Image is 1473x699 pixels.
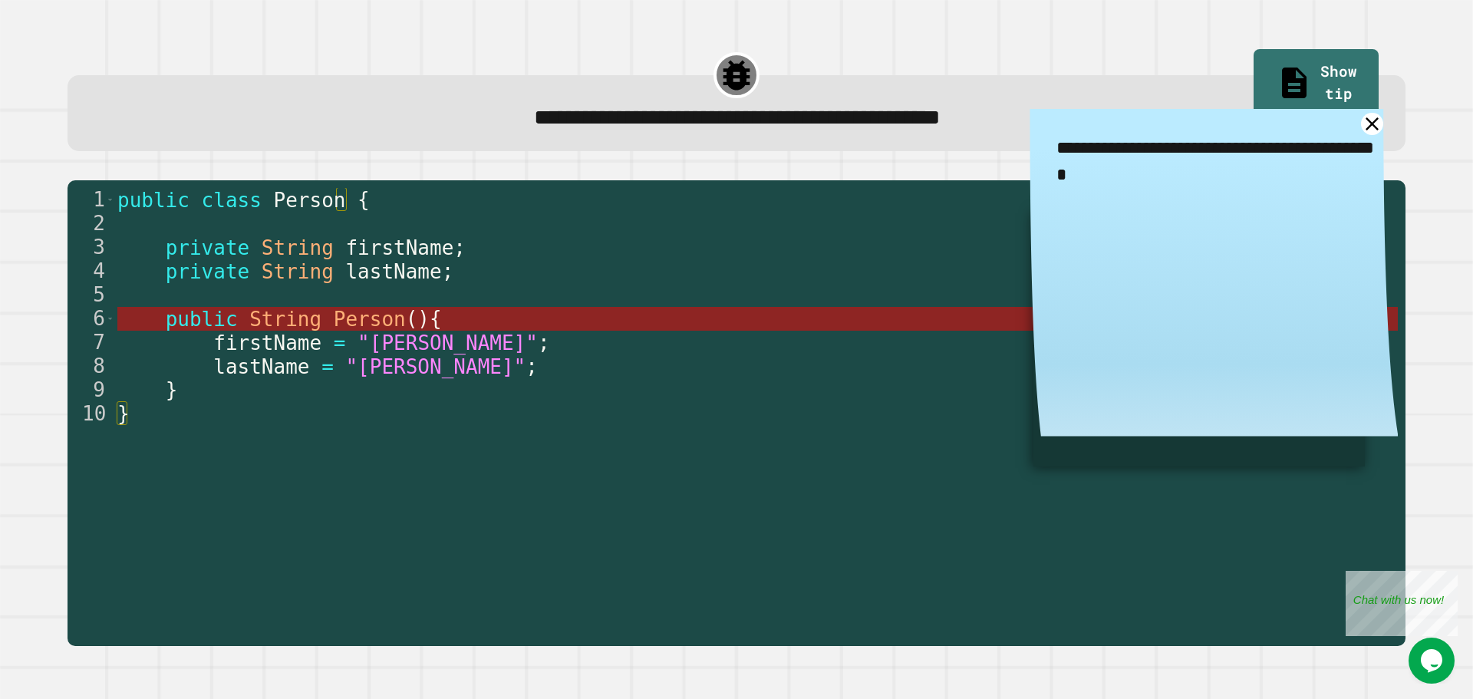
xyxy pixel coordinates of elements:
div: 10 [68,402,115,426]
div: 7 [68,331,115,354]
a: Show tip [1254,49,1379,120]
span: = [334,331,346,354]
span: String [262,260,334,283]
div: 4 [68,259,115,283]
span: private [166,260,250,283]
iframe: chat widget [1409,638,1458,684]
iframe: chat widget [1346,571,1458,636]
span: String [262,236,334,259]
div: 9 [68,378,115,402]
span: class [202,189,262,212]
div: 6 [68,307,115,331]
span: lastName [213,355,309,378]
span: Person [274,189,346,212]
span: Person [334,308,406,331]
div: 8 [68,354,115,378]
span: firstName [346,236,454,259]
div: 1 [68,188,115,212]
span: "[PERSON_NAME]" [358,331,538,354]
div: 5 [68,283,115,307]
span: private [166,236,250,259]
span: public [117,189,189,212]
span: Toggle code folding, rows 1 through 10 [106,188,114,212]
span: Toggle code folding, rows 6 through 9 [106,307,114,331]
span: "[PERSON_NAME]" [346,355,526,378]
span: String [249,308,321,331]
span: firstName [213,331,321,354]
span: lastName [346,260,442,283]
div: 3 [68,236,115,259]
span: public [166,308,238,331]
span: = [321,355,334,378]
div: 2 [68,212,115,236]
